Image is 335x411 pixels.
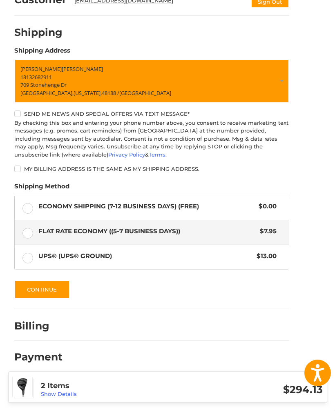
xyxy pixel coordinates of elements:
[20,90,74,97] span: [GEOGRAPHIC_DATA],
[102,90,119,97] span: 48188 /
[20,74,52,81] span: 13132682911
[20,82,67,89] span: 709 Stonehenge Dr
[38,202,255,212] span: Economy Shipping (7-12 Business Days) (Free)
[14,166,289,172] label: My billing address is the same as my shipping address.
[108,152,145,158] a: Privacy Policy
[13,378,32,397] img: Cobra Lady Air-X 2 Hybrid
[14,60,289,104] a: Enter or select a different address
[20,66,62,73] span: [PERSON_NAME]
[14,111,289,117] label: Send me news and special offers via text message*
[149,152,165,158] a: Terms
[14,119,289,159] div: By checking this box and entering your phone number above, you consent to receive marketing text ...
[14,27,63,39] h2: Shipping
[255,202,277,212] span: $0.00
[74,90,102,97] span: [US_STATE],
[14,182,69,195] legend: Shipping Method
[41,382,182,391] h3: 2 Items
[14,320,62,333] h2: Billing
[182,384,323,396] h3: $294.13
[14,46,70,60] legend: Shipping Address
[41,391,77,398] a: Show Details
[253,252,277,261] span: $13.00
[62,66,103,73] span: [PERSON_NAME]
[38,227,256,236] span: Flat Rate Economy ((5-7 Business Days))
[14,281,70,299] button: Continue
[14,351,63,364] h2: Payment
[256,227,277,236] span: $7.95
[38,252,253,261] span: UPS® (UPS® Ground)
[119,90,171,97] span: [GEOGRAPHIC_DATA]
